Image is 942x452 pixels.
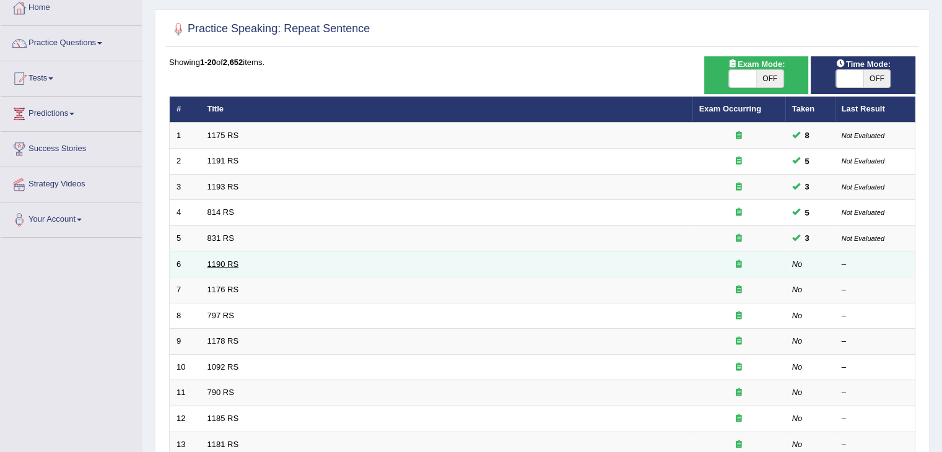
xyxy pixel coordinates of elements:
td: 2 [170,149,201,175]
div: Exam occurring question [699,284,778,296]
b: 1-20 [200,58,216,67]
div: Exam occurring question [699,413,778,425]
td: 5 [170,226,201,252]
td: 1 [170,123,201,149]
div: – [842,439,909,451]
a: 1185 RS [207,414,239,423]
a: 1178 RS [207,336,239,346]
a: Success Stories [1,132,142,163]
div: Exam occurring question [699,310,778,322]
small: Not Evaluated [842,157,884,165]
small: Not Evaluated [842,132,884,139]
div: Exam occurring question [699,362,778,373]
td: 12 [170,406,201,432]
div: Exam occurring question [699,181,778,193]
em: No [792,414,803,423]
small: Not Evaluated [842,235,884,242]
em: No [792,336,803,346]
a: 797 RS [207,311,234,320]
div: Showing of items. [169,56,915,68]
em: No [792,285,803,294]
a: Predictions [1,97,142,128]
div: Exam occurring question [699,155,778,167]
a: Strategy Videos [1,167,142,198]
span: You can still take this question [800,180,814,193]
small: Not Evaluated [842,183,884,191]
a: Tests [1,61,142,92]
a: 1175 RS [207,131,239,140]
div: – [842,362,909,373]
em: No [792,440,803,449]
a: 1191 RS [207,156,239,165]
td: 7 [170,277,201,303]
td: 10 [170,354,201,380]
span: Exam Mode: [723,58,790,71]
td: 6 [170,251,201,277]
div: Exam occurring question [699,387,778,399]
span: You can still take this question [800,206,814,219]
th: # [170,97,201,123]
th: Last Result [835,97,915,123]
a: Exam Occurring [699,104,761,113]
td: 11 [170,380,201,406]
a: 1181 RS [207,440,239,449]
em: No [792,259,803,269]
em: No [792,388,803,397]
td: 9 [170,329,201,355]
b: 2,652 [223,58,243,67]
div: Exam occurring question [699,233,778,245]
div: Exam occurring question [699,130,778,142]
span: You can still take this question [800,155,814,168]
td: 8 [170,303,201,329]
span: You can still take this question [800,232,814,245]
a: 790 RS [207,388,234,397]
th: Title [201,97,692,123]
span: OFF [863,70,891,87]
em: No [792,311,803,320]
div: Show exams occurring in exams [704,56,809,94]
td: 4 [170,200,201,226]
em: No [792,362,803,372]
td: 3 [170,174,201,200]
span: You can still take this question [800,129,814,142]
a: 1176 RS [207,285,239,294]
h2: Practice Speaking: Repeat Sentence [169,20,370,38]
div: – [842,336,909,347]
a: Your Account [1,202,142,233]
a: 1092 RS [207,362,239,372]
a: 814 RS [207,207,234,217]
span: OFF [756,70,783,87]
div: Exam occurring question [699,259,778,271]
th: Taken [785,97,835,123]
div: Exam occurring question [699,207,778,219]
a: 1190 RS [207,259,239,269]
div: Exam occurring question [699,439,778,451]
a: Practice Questions [1,26,142,57]
div: – [842,387,909,399]
div: – [842,259,909,271]
div: Exam occurring question [699,336,778,347]
span: Time Mode: [831,58,896,71]
div: – [842,310,909,322]
small: Not Evaluated [842,209,884,216]
a: 831 RS [207,233,234,243]
div: – [842,284,909,296]
a: 1193 RS [207,182,239,191]
div: – [842,413,909,425]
